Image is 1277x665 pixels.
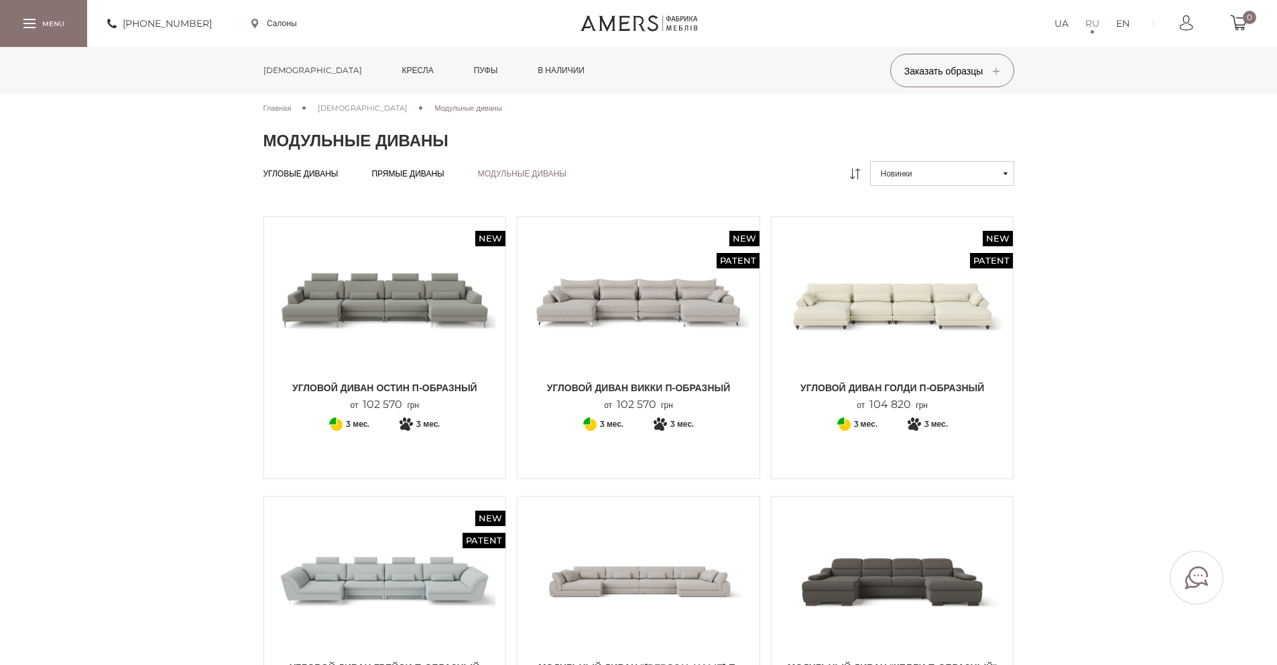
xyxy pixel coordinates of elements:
p: от грн [351,399,420,411]
button: Заказать образцы [890,54,1014,87]
span: 102 570 [612,398,661,411]
a: Прямые диваны [371,168,444,179]
span: New [475,511,505,526]
img: Угловой диван ВИККИ П-образный [528,227,749,374]
span: Patent [970,253,1013,268]
a: New Patent Угловой диван ВИККИ П-образный Угловой диван ВИККИ П-образный от102 570грн [528,227,749,411]
a: New Угловой диван ОСТИН П-образный Угловой диван ОСТИН П-образный Угловой диван ОСТИН П-образный ... [274,227,496,411]
span: Заказать образцы [904,65,1000,77]
h1: Модульные диваны [263,131,1014,151]
a: RU [1085,15,1099,32]
span: New [983,231,1013,246]
a: Угловые диваны [263,168,339,179]
a: EN [1116,15,1130,32]
p: от грн [857,399,928,411]
a: Пуфы [464,47,508,94]
a: Салоны [251,17,297,30]
span: 3 мес. [600,416,623,432]
a: UA [1054,15,1069,32]
span: Угловой диван ОСТИН П-образный [274,381,496,395]
span: Главная [263,103,292,113]
a: [DEMOGRAPHIC_DATA] [253,47,372,94]
a: в наличии [528,47,595,94]
span: 3 мес. [416,416,440,432]
span: Patent [717,253,759,268]
span: 3 мес. [854,416,877,432]
a: Кресла [392,47,444,94]
a: [DEMOGRAPHIC_DATA] [318,102,408,114]
span: 3 мес. [670,416,694,432]
a: New Patent Угловой диван ГОЛДИ П-образный Угловой диван ГОЛДИ П-образный от104 820грн [782,227,1004,411]
a: [PHONE_NUMBER] [107,15,212,32]
span: New [475,231,505,246]
span: 3 мес. [924,416,948,432]
span: 104 820 [865,398,916,411]
span: 3 мес. [346,416,369,432]
a: Главная [263,102,292,114]
span: [DEMOGRAPHIC_DATA] [318,103,408,113]
span: New [729,231,759,246]
span: 0 [1243,11,1256,24]
span: 102 570 [358,398,407,411]
button: Новинки [870,161,1014,186]
span: Угловой диван ГОЛДИ П-образный [782,381,1004,395]
span: Угловой диван ВИККИ П-образный [528,381,749,395]
span: Patent [463,533,505,548]
p: от грн [604,399,673,411]
img: Угловой диван ГОЛДИ П-образный [782,227,1004,374]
